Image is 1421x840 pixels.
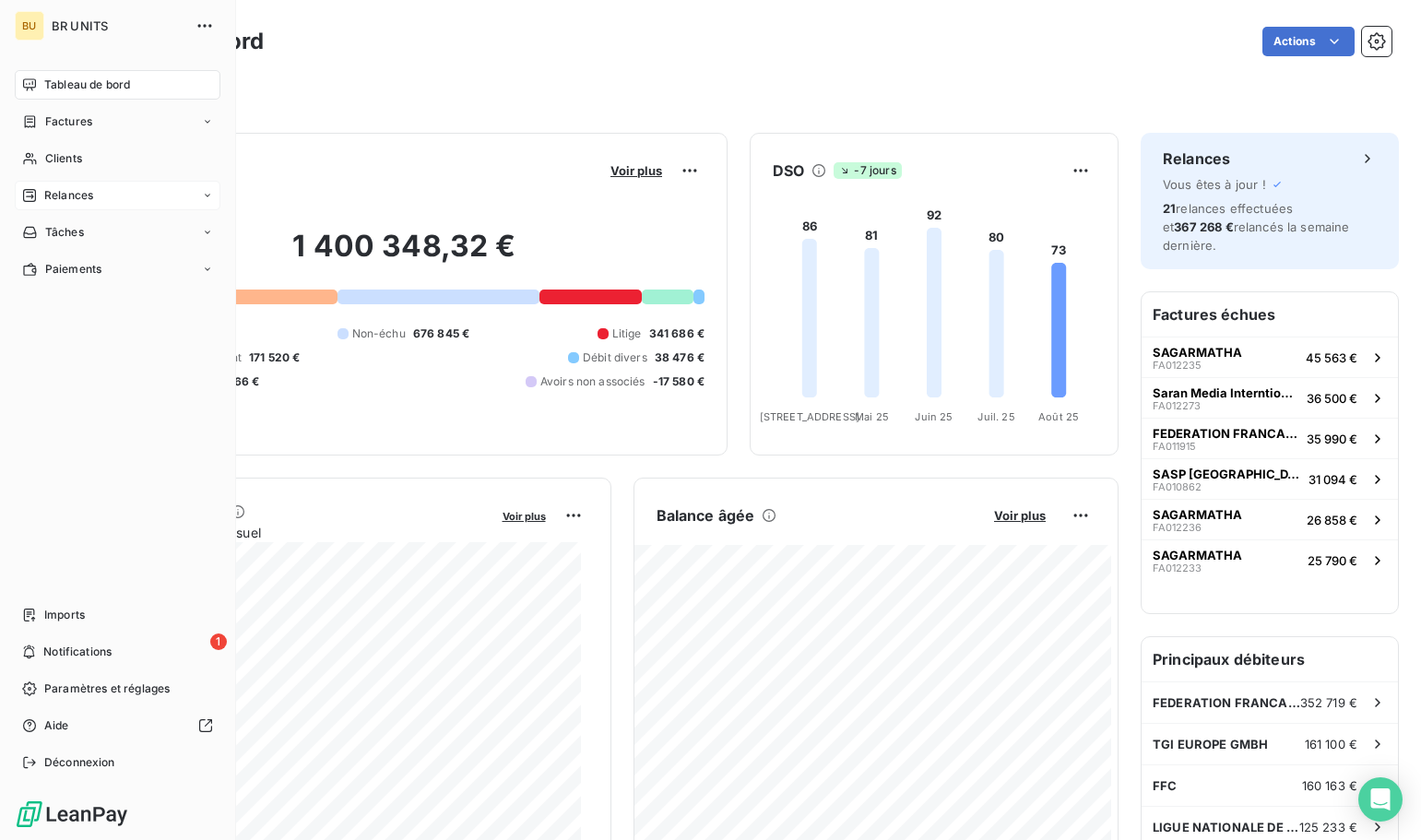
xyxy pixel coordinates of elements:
span: Voir plus [503,510,546,523]
button: SAGARMATHAFA01223545 563 € [1142,337,1398,377]
span: Aide [44,717,69,734]
span: Clients [45,150,82,167]
a: Paiements [15,254,220,284]
span: BR UNITS [52,18,184,33]
h6: Balance âgée [657,504,755,526]
span: 35 990 € [1307,432,1357,446]
span: Tableau de bord [44,77,130,93]
span: Déconnexion [44,754,115,771]
span: 31 094 € [1309,472,1357,487]
span: -7 jours [834,162,901,179]
span: -17 580 € [653,373,705,390]
span: LIGUE NATIONALE DE RUGBY [1153,820,1299,834]
span: 160 163 € [1302,778,1357,793]
span: SAGARMATHA [1153,345,1242,360]
h6: Principaux débiteurs [1142,637,1398,681]
span: 161 100 € [1305,737,1357,751]
h6: Relances [1163,148,1230,170]
span: 1 [210,633,227,650]
span: FEDERATION FRANCAISE DE FOOTBALL [1153,426,1299,441]
button: FEDERATION FRANCAISE DE FOOTBALLFA01191535 990 € [1142,418,1398,458]
span: Chiffre d'affaires mensuel [104,523,490,542]
span: 25 790 € [1308,553,1357,568]
span: Avoirs non associés [540,373,645,390]
button: Voir plus [497,507,551,524]
span: SAGARMATHA [1153,548,1242,562]
button: SAGARMATHAFA01223325 790 € [1142,539,1398,580]
h2: 1 400 348,32 € [104,228,705,283]
span: SAGARMATHA [1153,507,1242,522]
tspan: [STREET_ADDRESS] [760,410,859,423]
span: Non-échu [352,325,406,342]
tspan: Juin 25 [915,410,953,423]
span: Paramètres et réglages [44,680,170,697]
span: FA012236 [1153,522,1202,533]
h6: DSO [773,160,804,182]
a: Clients [15,144,220,173]
a: Tableau de bord [15,70,220,100]
span: Voir plus [610,163,662,178]
span: FA011915 [1153,441,1196,452]
a: Paramètres et réglages [15,674,220,704]
button: Voir plus [605,162,668,179]
a: Factures [15,107,220,136]
span: SASP [GEOGRAPHIC_DATA] [1153,467,1301,481]
a: Relances [15,181,220,210]
button: Voir plus [989,507,1051,524]
a: Aide [15,711,220,740]
a: Imports [15,600,220,630]
button: SASP [GEOGRAPHIC_DATA]FA01086231 094 € [1142,458,1398,499]
button: Saran Media Interntional LimitedFA01227336 500 € [1142,377,1398,418]
button: Actions [1262,27,1355,56]
span: 38 476 € [655,349,705,366]
span: 171 520 € [249,349,300,366]
button: SAGARMATHAFA01223626 858 € [1142,499,1398,539]
span: Voir plus [994,508,1046,523]
span: 21 [1163,201,1176,216]
span: Notifications [43,644,112,660]
span: 125 233 € [1299,820,1357,834]
span: FA010862 [1153,481,1202,492]
span: FEDERATION FRANCAISE DE FOOTBALL [1153,695,1300,710]
span: Saran Media Interntional Limited [1153,385,1299,400]
tspan: Mai 25 [855,410,889,423]
span: FFC [1153,778,1177,793]
tspan: Juil. 25 [977,410,1014,423]
span: 341 686 € [649,325,705,342]
span: FA012233 [1153,562,1202,574]
a: Tâches [15,218,220,247]
span: Paiements [45,261,101,278]
span: Imports [44,607,85,623]
span: Vous êtes à jour ! [1163,177,1266,192]
span: Factures [45,113,92,130]
span: relances effectuées et relancés la semaine dernière. [1163,201,1350,253]
h6: Factures échues [1142,292,1398,337]
span: FA012273 [1153,400,1201,411]
span: 45 563 € [1306,350,1357,365]
div: BU [15,11,44,41]
img: Logo LeanPay [15,799,129,829]
span: 352 719 € [1300,695,1357,710]
span: Relances [44,187,93,204]
span: Litige [612,325,642,342]
span: 36 500 € [1307,391,1357,406]
span: Tâches [45,224,84,241]
span: Débit divers [583,349,647,366]
span: FA012235 [1153,360,1202,371]
span: 676 845 € [413,325,469,342]
span: 367 268 € [1174,219,1233,234]
span: TGI EUROPE GMBH [1153,737,1268,751]
span: 26 858 € [1307,513,1357,527]
tspan: Août 25 [1038,410,1079,423]
div: Open Intercom Messenger [1358,777,1403,822]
